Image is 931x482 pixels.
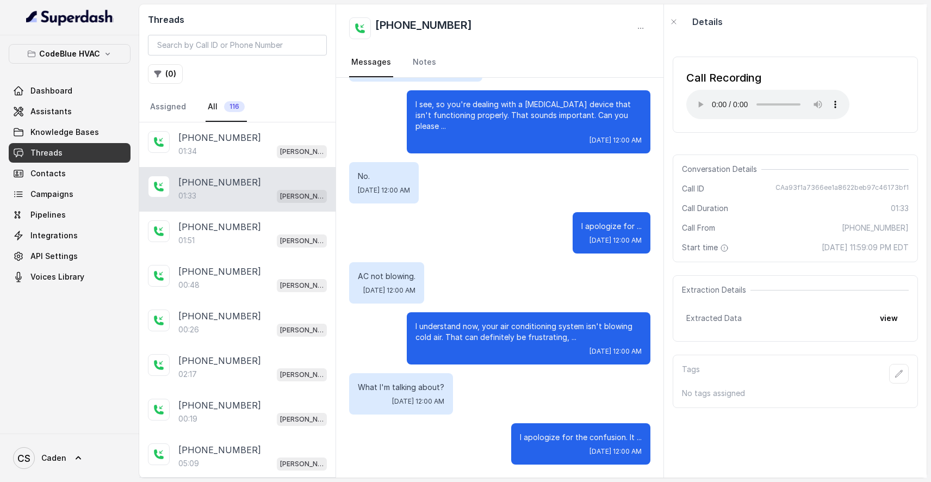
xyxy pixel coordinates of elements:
h2: [PHONE_NUMBER] [375,17,472,39]
span: [DATE] 12:00 AM [589,447,642,456]
p: 01:34 [178,146,197,157]
audio: Your browser does not support the audio element. [686,90,849,119]
p: [PHONE_NUMBER] [178,176,261,189]
span: Dashboard [30,85,72,96]
p: [PHONE_NUMBER] [178,443,261,456]
p: [PHONE_NUMBER] [178,354,261,367]
a: API Settings [9,246,131,266]
text: CS [17,453,30,464]
span: API Settings [30,251,78,262]
a: Pipelines [9,205,131,225]
span: Campaigns [30,189,73,200]
span: Voices Library [30,271,84,282]
button: (0) [148,64,183,84]
p: [PERSON_NAME] [280,459,324,469]
p: [PHONE_NUMBER] [178,265,261,278]
p: [PERSON_NAME] [280,414,324,425]
a: Assigned [148,92,188,122]
p: I apologize for the confusion. It ... [520,432,642,443]
nav: Tabs [148,92,327,122]
span: Contacts [30,168,66,179]
span: CAa93f1a7366ee1a8622beb97c46173bf1 [775,183,909,194]
p: What I'm talking about? [358,382,444,393]
p: 02:17 [178,369,197,380]
p: CodeBlue HVAC [39,47,100,60]
nav: Tabs [349,48,650,77]
span: [PHONE_NUMBER] [842,223,909,233]
span: Integrations [30,230,78,241]
a: Campaigns [9,184,131,204]
p: Tags [682,364,700,384]
a: Notes [411,48,438,77]
a: Caden [9,443,131,473]
p: [PERSON_NAME] [280,146,324,157]
a: Contacts [9,164,131,183]
p: [PERSON_NAME] [280,325,324,336]
input: Search by Call ID or Phone Number [148,35,327,55]
p: No. [358,171,410,182]
p: I see, so you're dealing with a [MEDICAL_DATA] device that isn't functioning properly. That sound... [415,99,642,132]
a: Assistants [9,102,131,121]
span: Call From [682,223,715,233]
button: view [873,308,904,328]
a: Integrations [9,226,131,245]
span: [DATE] 12:00 AM [363,286,415,295]
span: [DATE] 12:00 AM [358,186,410,195]
span: 116 [224,101,245,112]
span: Extracted Data [686,313,742,324]
p: [PHONE_NUMBER] [178,399,261,412]
p: [PERSON_NAME] [280,369,324,380]
span: [DATE] 12:00 AM [589,136,642,145]
p: 05:09 [178,458,199,469]
p: 01:51 [178,235,195,246]
p: [PERSON_NAME] [280,191,324,202]
a: Voices Library [9,267,131,287]
span: Conversation Details [682,164,761,175]
p: 00:19 [178,413,197,424]
a: Dashboard [9,81,131,101]
p: [PHONE_NUMBER] [178,131,261,144]
p: [PHONE_NUMBER] [178,310,261,323]
span: 01:33 [891,203,909,214]
span: [DATE] 12:00 AM [392,397,444,406]
span: Threads [30,147,63,158]
span: Assistants [30,106,72,117]
a: Knowledge Bases [9,122,131,142]
span: Call Duration [682,203,728,214]
span: [DATE] 12:00 AM [589,347,642,356]
a: All116 [206,92,247,122]
span: [DATE] 12:00 AM [589,236,642,245]
img: light.svg [26,9,114,26]
span: [DATE] 11:59:09 PM EDT [822,242,909,253]
button: CodeBlue HVAC [9,44,131,64]
p: [PERSON_NAME] [280,236,324,246]
h2: Threads [148,13,327,26]
a: Threads [9,143,131,163]
p: 00:48 [178,280,200,291]
p: I understand now, your air conditioning system isn't blowing cold air. That can definitely be fru... [415,321,642,343]
p: I apologize for ... [581,221,642,232]
span: Extraction Details [682,285,750,295]
p: [PERSON_NAME] [280,280,324,291]
p: 01:33 [178,190,196,201]
p: 00:26 [178,324,199,335]
p: [PHONE_NUMBER] [178,220,261,233]
a: Messages [349,48,393,77]
div: Call Recording [686,70,849,85]
span: Call ID [682,183,704,194]
span: Caden [41,453,66,464]
span: Pipelines [30,209,66,220]
p: No tags assigned [682,388,909,399]
span: Start time [682,242,731,253]
p: AC not blowing. [358,271,415,282]
p: Details [692,15,723,28]
span: Knowledge Bases [30,127,99,138]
